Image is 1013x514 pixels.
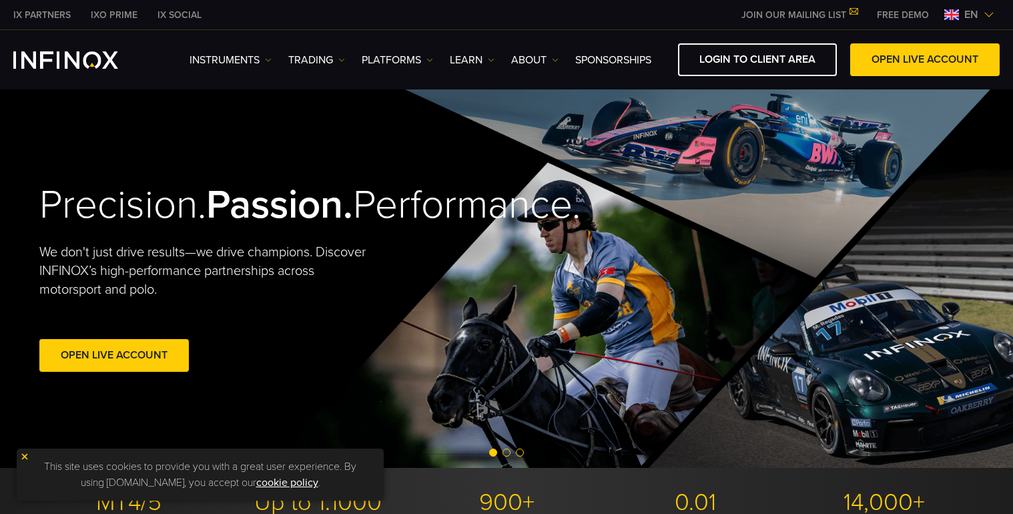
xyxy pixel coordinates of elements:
[850,43,1000,76] a: OPEN LIVE ACCOUNT
[502,449,511,457] span: Go to slide 2
[20,452,29,461] img: yellow close icon
[678,43,837,76] a: LOGIN TO CLIENT AREA
[256,476,318,489] a: cookie policy
[867,8,939,22] a: INFINOX MENU
[39,339,189,372] a: Open Live Account
[516,449,524,457] span: Go to slide 3
[23,455,377,494] p: This site uses cookies to provide you with a great user experience. By using [DOMAIN_NAME], you a...
[39,181,460,230] h2: Precision. Performance.
[147,8,212,22] a: INFINOX
[39,243,376,299] p: We don't just drive results—we drive champions. Discover INFINOX’s high-performance partnerships ...
[450,52,494,68] a: Learn
[206,181,353,229] strong: Passion.
[288,52,345,68] a: TRADING
[731,9,867,21] a: JOIN OUR MAILING LIST
[190,52,272,68] a: Instruments
[13,51,149,69] a: INFINOX Logo
[81,8,147,22] a: INFINOX
[3,8,81,22] a: INFINOX
[489,449,497,457] span: Go to slide 1
[959,7,984,23] span: en
[511,52,559,68] a: ABOUT
[575,52,651,68] a: SPONSORSHIPS
[362,52,433,68] a: PLATFORMS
